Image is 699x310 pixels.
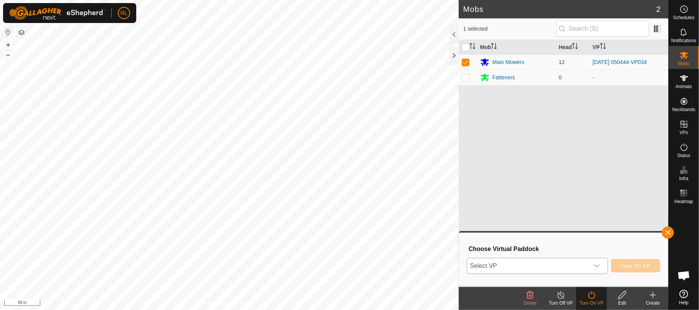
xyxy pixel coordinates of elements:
div: Edit [607,300,638,307]
p-sorticon: Activate to sort [491,44,497,50]
span: 0 [559,74,562,80]
span: Mobs [678,61,689,66]
span: Heatmap [674,199,693,204]
span: RL [121,9,127,17]
span: Infra [679,176,688,181]
a: [DATE] 050444-VP034 [593,59,647,65]
div: dropdown trigger [589,258,605,274]
span: Notifications [671,38,696,43]
button: – [3,50,13,59]
span: Turn On VP [621,263,651,269]
img: Gallagher Logo [9,6,105,20]
p-sorticon: Activate to sort [600,44,606,50]
div: Create [638,300,668,307]
button: Map Layers [17,28,26,37]
div: Turn On VP [576,300,607,307]
span: 1 selected [463,25,556,33]
span: Animals [676,84,692,89]
th: VP [590,40,668,55]
input: Search (S) [556,21,649,37]
div: Turn Off VP [545,300,576,307]
a: Privacy Policy [199,300,228,307]
span: Select VP [467,258,589,274]
span: VPs [679,130,688,135]
button: Turn On VP [611,259,660,272]
span: Help [679,300,689,305]
td: - [590,70,668,85]
p-sorticon: Activate to sort [469,44,476,50]
span: Status [677,153,690,158]
h3: Choose Virtual Paddock [469,245,660,253]
span: Schedules [673,15,694,20]
button: Reset Map [3,28,13,37]
span: 2 [656,3,661,15]
th: Head [556,40,590,55]
a: Contact Us [237,300,259,307]
div: Open chat [673,264,696,287]
span: 12 [559,59,565,65]
button: + [3,40,13,49]
span: Neckbands [672,107,695,112]
th: Mob [477,40,556,55]
div: Fatteners [492,74,515,82]
p-sorticon: Activate to sort [572,44,578,50]
a: Help [669,287,699,308]
h2: Mobs [463,5,656,14]
span: Delete [524,300,537,306]
div: Main Mowers [492,58,524,66]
